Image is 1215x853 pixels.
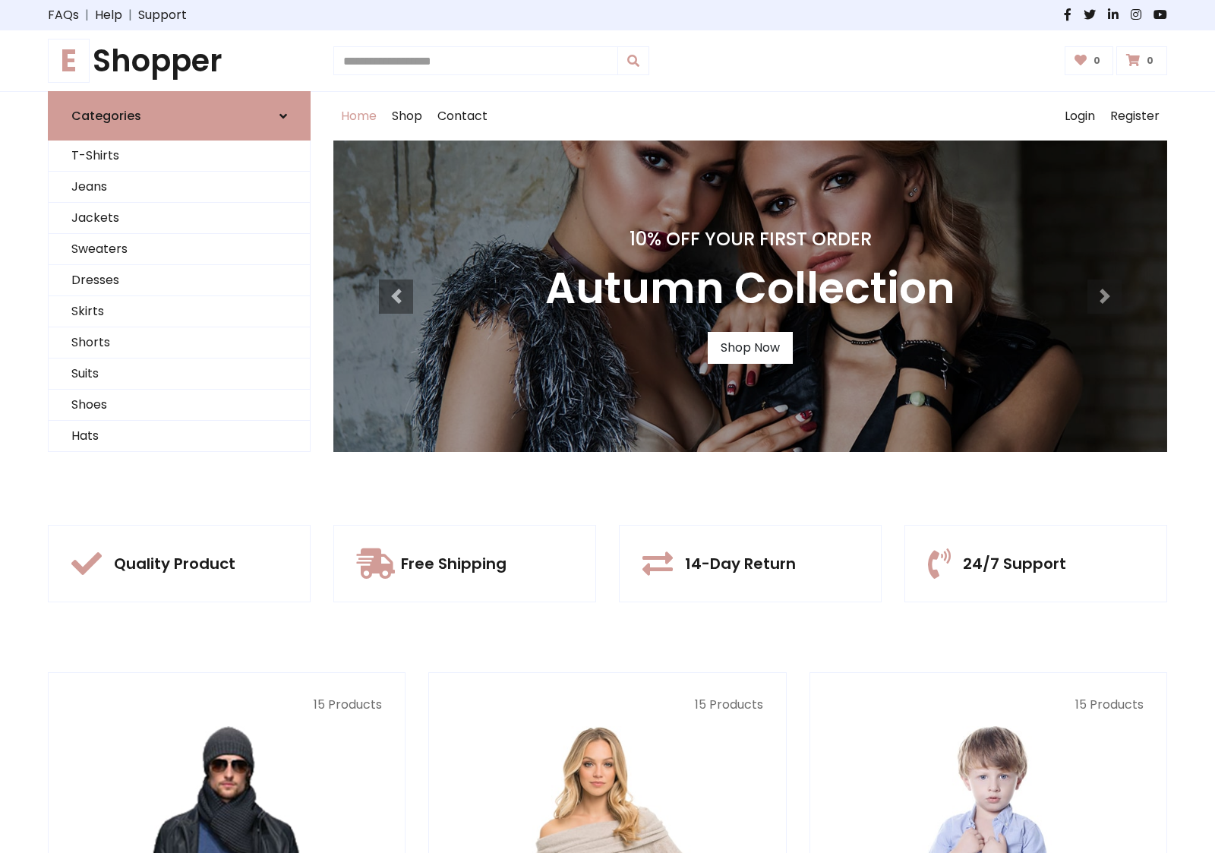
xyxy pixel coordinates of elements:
a: Jeans [49,172,310,203]
a: Shorts [49,327,310,359]
a: EShopper [48,43,311,79]
h3: Autumn Collection [545,263,955,314]
span: | [122,6,138,24]
a: 0 [1116,46,1167,75]
a: Shop Now [708,332,793,364]
a: Skirts [49,296,310,327]
a: Sweaters [49,234,310,265]
a: Contact [430,92,495,141]
p: 15 Products [71,696,382,714]
a: Login [1057,92,1103,141]
a: Home [333,92,384,141]
a: Register [1103,92,1167,141]
h1: Shopper [48,43,311,79]
span: 0 [1143,54,1157,68]
span: | [79,6,95,24]
a: Suits [49,359,310,390]
a: Dresses [49,265,310,296]
a: Hats [49,421,310,452]
h5: 14-Day Return [685,554,796,573]
h4: 10% Off Your First Order [545,229,955,251]
a: FAQs [48,6,79,24]
h6: Categories [71,109,141,123]
a: Jackets [49,203,310,234]
a: Shoes [49,390,310,421]
a: Help [95,6,122,24]
a: Categories [48,91,311,141]
h5: Quality Product [114,554,235,573]
p: 15 Products [452,696,762,714]
a: 0 [1065,46,1114,75]
a: Support [138,6,187,24]
span: 0 [1090,54,1104,68]
h5: Free Shipping [401,554,507,573]
p: 15 Products [833,696,1144,714]
span: E [48,39,90,83]
a: T-Shirts [49,141,310,172]
h5: 24/7 Support [963,554,1066,573]
a: Shop [384,92,430,141]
